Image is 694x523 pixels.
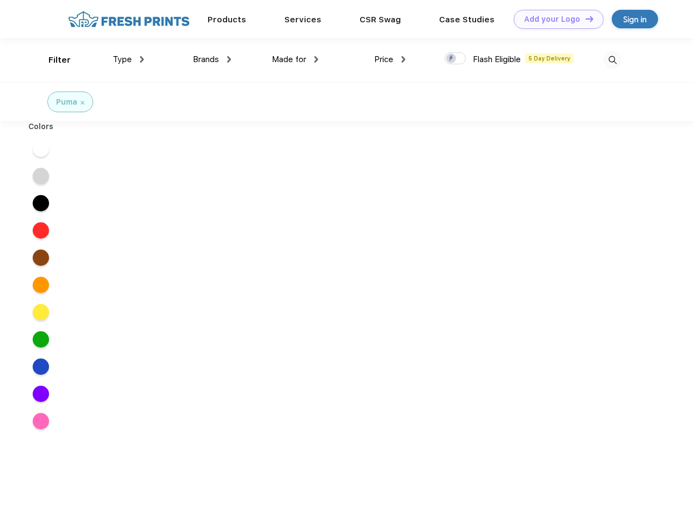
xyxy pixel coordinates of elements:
[604,51,622,69] img: desktop_search.svg
[208,15,246,25] a: Products
[20,121,62,132] div: Colors
[360,15,401,25] a: CSR Swag
[374,54,393,64] span: Price
[65,10,193,29] img: fo%20logo%202.webp
[401,56,405,63] img: dropdown.png
[586,16,593,22] img: DT
[193,54,219,64] span: Brands
[525,53,574,63] span: 5 Day Delivery
[48,54,71,66] div: Filter
[623,13,647,26] div: Sign in
[272,54,306,64] span: Made for
[227,56,231,63] img: dropdown.png
[284,15,321,25] a: Services
[612,10,658,28] a: Sign in
[524,15,580,24] div: Add your Logo
[314,56,318,63] img: dropdown.png
[56,96,77,108] div: Puma
[473,54,521,64] span: Flash Eligible
[113,54,132,64] span: Type
[81,101,84,105] img: filter_cancel.svg
[140,56,144,63] img: dropdown.png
